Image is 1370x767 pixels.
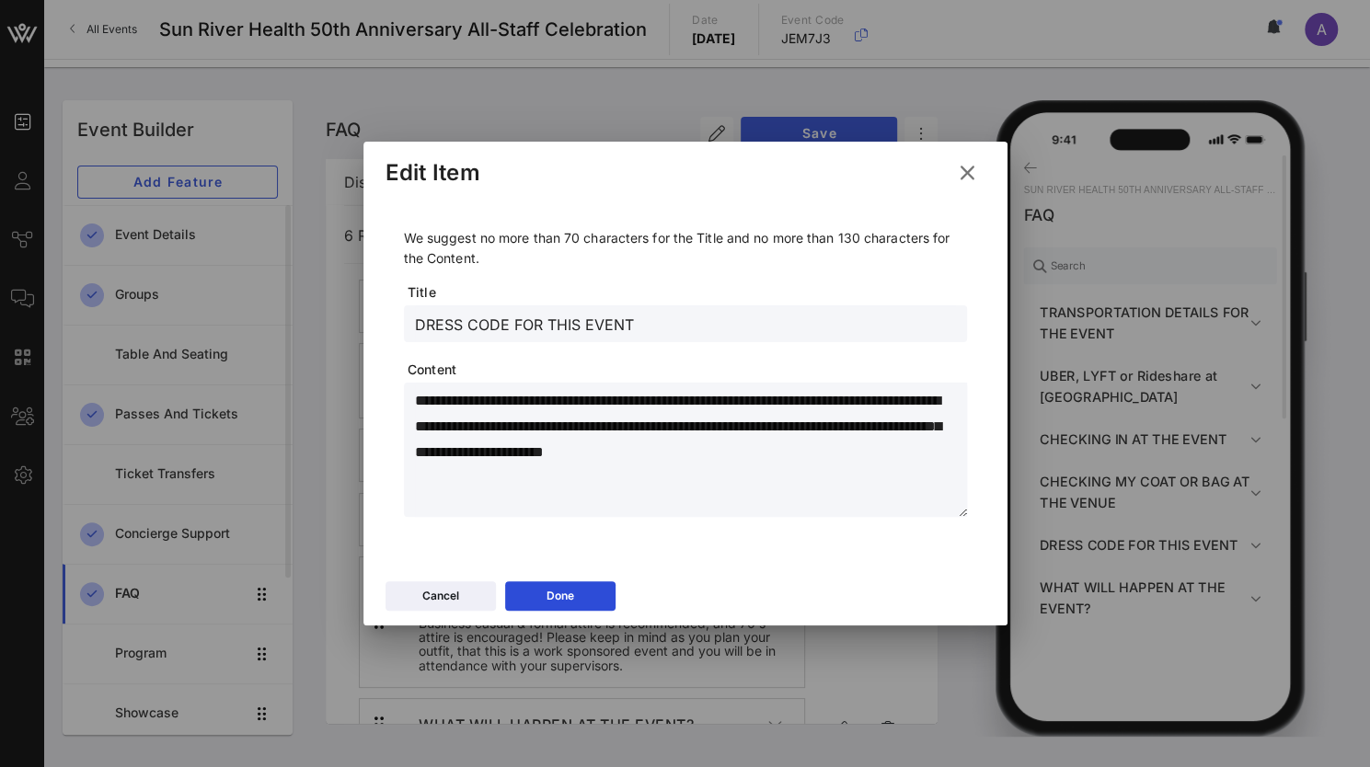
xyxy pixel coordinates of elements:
[386,581,496,611] button: Cancel
[404,228,967,269] p: We suggest no more than 70 characters for the Title and no more than 130 characters for the Content.
[505,581,616,611] button: Done
[408,283,967,302] span: Title
[422,587,459,605] div: Cancel
[547,587,574,605] div: Done
[408,361,967,379] span: Content
[386,159,480,187] div: Edit Item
